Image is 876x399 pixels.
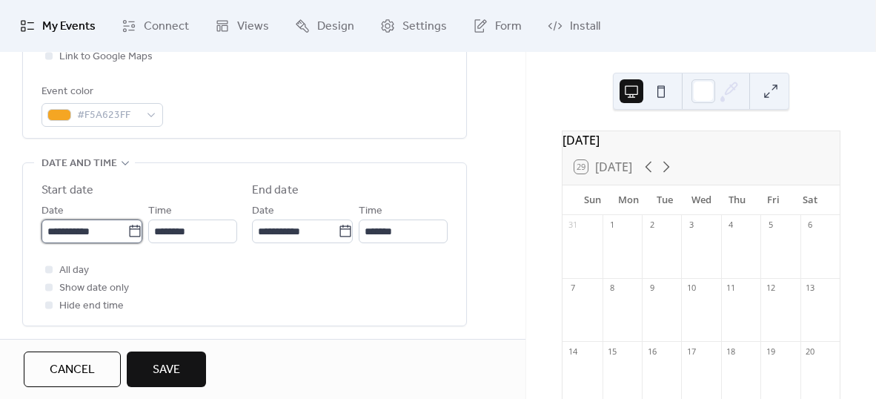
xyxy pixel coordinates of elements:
[110,6,200,46] a: Connect
[59,48,153,66] span: Link to Google Maps
[252,202,274,220] span: Date
[686,283,697,294] div: 10
[686,220,697,231] div: 3
[359,202,382,220] span: Time
[567,283,578,294] div: 7
[42,155,117,173] span: Date and time
[537,6,611,46] a: Install
[77,107,139,125] span: #F5A623FF
[59,297,124,315] span: Hide end time
[317,18,354,36] span: Design
[402,18,447,36] span: Settings
[42,18,96,36] span: My Events
[495,18,522,36] span: Form
[805,220,816,231] div: 6
[647,185,683,215] div: Tue
[148,202,172,220] span: Time
[726,346,737,357] div: 18
[59,280,129,297] span: Show date only
[127,352,206,387] button: Save
[646,283,657,294] div: 9
[720,185,756,215] div: Thu
[646,220,657,231] div: 2
[611,185,647,215] div: Mon
[252,182,299,199] div: End date
[765,283,776,294] div: 12
[153,361,180,379] span: Save
[204,6,280,46] a: Views
[765,346,776,357] div: 19
[42,202,64,220] span: Date
[50,361,95,379] span: Cancel
[563,131,840,149] div: [DATE]
[686,346,697,357] div: 17
[726,283,737,294] div: 11
[567,220,578,231] div: 31
[462,6,533,46] a: Form
[567,346,578,357] div: 14
[607,220,618,231] div: 1
[9,6,107,46] a: My Events
[42,182,93,199] div: Start date
[284,6,365,46] a: Design
[570,18,600,36] span: Install
[683,185,720,215] div: Wed
[607,283,618,294] div: 8
[805,346,816,357] div: 20
[144,18,189,36] span: Connect
[59,262,89,280] span: All day
[792,185,828,215] div: Sat
[755,185,792,215] div: Fri
[805,283,816,294] div: 13
[726,220,737,231] div: 4
[646,346,657,357] div: 16
[607,346,618,357] div: 15
[369,6,458,46] a: Settings
[237,18,269,36] span: Views
[42,83,160,101] div: Event color
[24,352,121,387] button: Cancel
[765,220,776,231] div: 5
[574,185,611,215] div: Sun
